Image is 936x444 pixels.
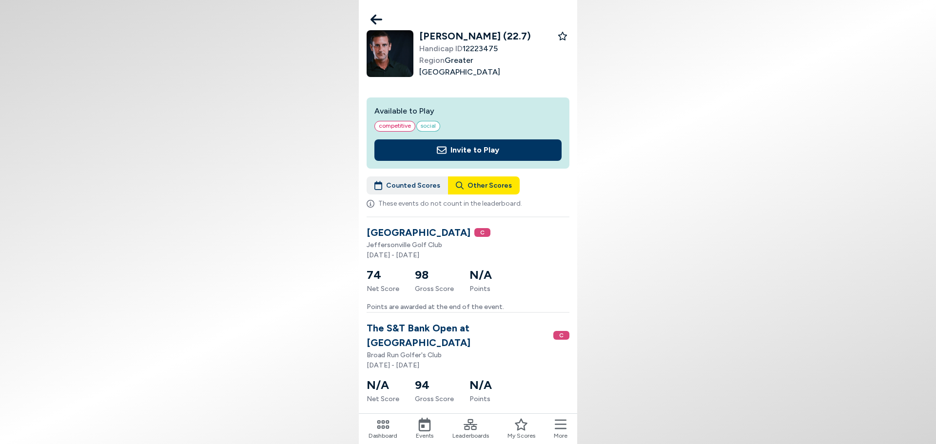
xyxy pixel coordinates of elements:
span: Points [469,394,492,404]
span: C [553,331,569,340]
button: Other Scores [448,176,520,194]
p: Points are awarded at the end of the event. [367,302,569,312]
span: competitive [374,121,415,132]
a: Dashboard [369,418,397,440]
span: Net Score [367,284,399,294]
a: Events [416,418,433,440]
span: Points [469,284,492,294]
h2: [PERSON_NAME] (22.7) [419,29,556,43]
button: More [554,418,567,440]
span: Region [419,56,445,65]
h3: The S&T Bank Open at [GEOGRAPHIC_DATA] [367,321,549,350]
h3: [GEOGRAPHIC_DATA] [367,225,470,240]
span: Dashboard [369,431,397,440]
span: More [554,431,567,440]
p: Broad Run Golfer's Club [367,350,569,360]
span: Handicap ID [419,44,463,53]
span: Leaderboards [452,431,489,440]
a: My Scores [507,418,535,440]
a: [GEOGRAPHIC_DATA]CJeffersonville Golf Club[DATE] - [DATE]74Net Score98Gross ScoreN/APointsPoints ... [367,225,569,312]
span: Net Score [367,394,399,404]
span: Gross Score [415,284,454,294]
span: My Scores [507,431,535,440]
span: social [416,121,440,132]
h5: 74 [367,266,399,284]
span: Gross Score [415,394,454,404]
span: C [474,228,490,237]
a: Leaderboards [452,418,489,440]
span: Events [416,431,433,440]
h2: Available to Play [374,105,562,117]
h5: N/A [469,266,492,284]
h5: N/A [367,376,399,394]
p: [DATE] - [DATE] [367,250,569,260]
button: Invite to Play [374,139,562,161]
div: These events do not count in the leaderboard. [367,198,569,209]
a: The S&T Bank Open at [GEOGRAPHIC_DATA]CBroad Run Golfer's Club[DATE] - [DATE]N/ANet Score94Gross ... [367,321,569,422]
h5: 94 [415,376,454,394]
h5: 98 [415,266,454,284]
h5: N/A [469,376,492,394]
p: Points are awarded at the end of the event. [367,412,569,422]
p: Jeffersonville Golf Club [367,240,569,250]
span: Greater [GEOGRAPHIC_DATA] [419,55,556,78]
img: avatar [367,30,413,77]
button: Counted Scores [367,176,448,194]
span: 12223475 [419,43,556,55]
p: [DATE] - [DATE] [367,360,569,370]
